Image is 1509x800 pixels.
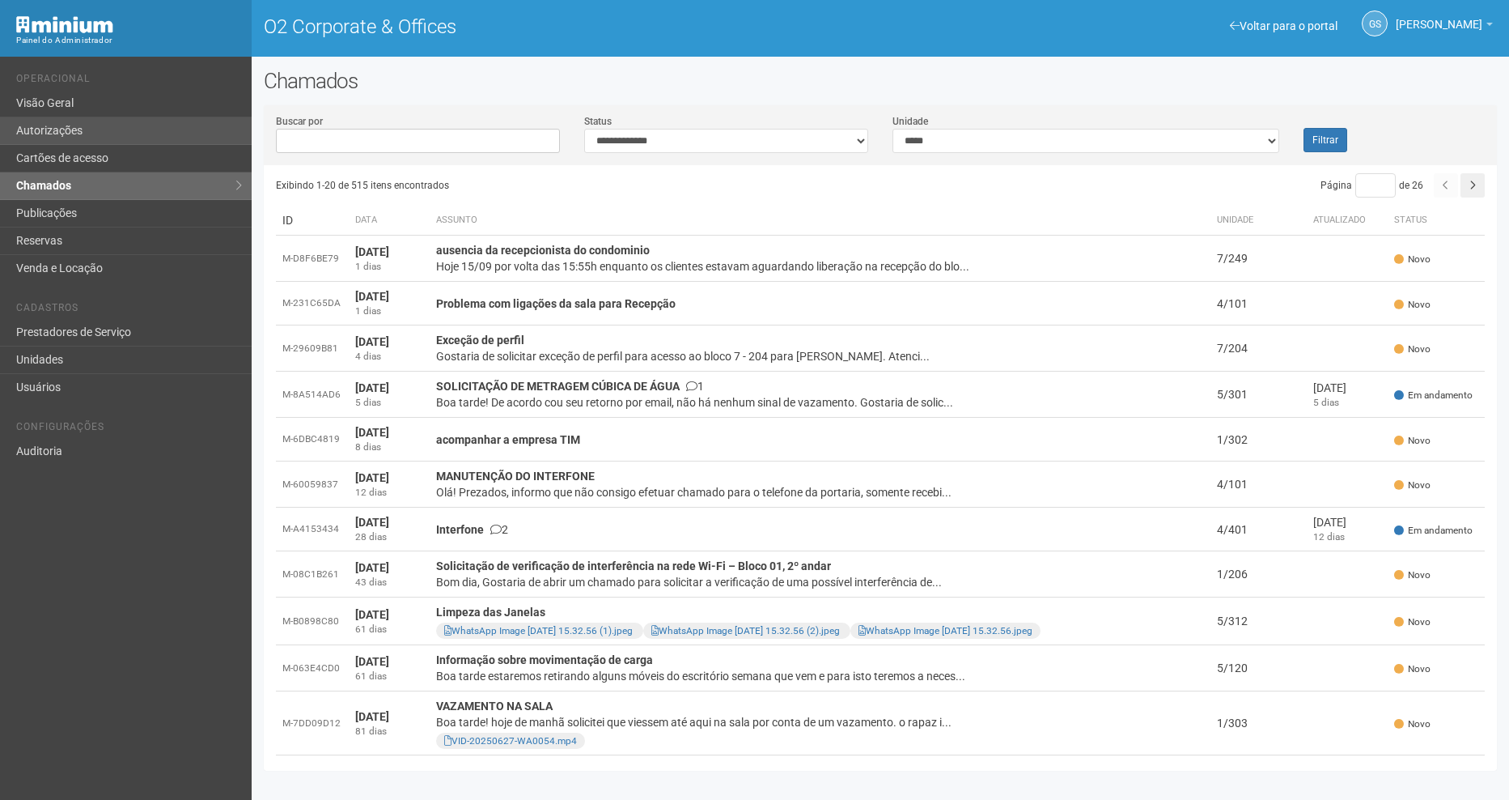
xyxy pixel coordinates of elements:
[276,326,349,372] td: M-29609B81
[436,560,831,572] strong: Solicitação de verificação de interferência na rede Wi-Fi – Bloco 01, 2º andar
[276,691,349,755] td: M-7DD09D12
[1394,479,1431,492] span: Novo
[16,73,239,90] li: Operacional
[355,670,423,683] div: 61 dias
[264,69,1497,93] h2: Chamados
[1210,206,1307,236] th: Unidade
[1210,551,1307,598] td: 1/206
[1320,180,1423,191] span: Página de 26
[276,206,349,236] td: ID
[436,470,595,483] strong: MANUTENÇÃO DO INTERFONE
[444,735,577,747] a: VID-20250627-WA0054.mp4
[436,394,1204,411] div: Boa tarde! De acordo cou seu retorno por email, não há nenhum sinal de vazamento. Gostaria de sol...
[1394,434,1431,448] span: Novo
[1230,19,1337,32] a: Voltar para o portal
[276,173,881,198] div: Exibindo 1-20 de 515 itens encontrados
[355,440,423,454] div: 8 dias
[1394,717,1431,731] span: Novo
[355,260,423,274] div: 1 dias
[355,608,389,621] strong: [DATE]
[1313,514,1381,530] div: [DATE]
[436,523,484,536] strong: Interfone
[436,668,1204,684] div: Boa tarde estaremos retirando alguns móveis do escritório semana que vem e para isto teremos a ne...
[276,114,323,129] label: Buscar por
[436,297,676,310] strong: Problema com ligações da sala para Recepção
[1394,568,1431,582] span: Novo
[584,114,612,129] label: Status
[436,258,1204,274] div: Hoje 15/09 por volta das 15:55h enquanto os clientes estavam aguardando liberação na recepção do ...
[686,380,704,393] span: 1
[355,396,423,410] div: 5 dias
[16,421,239,438] li: Configurações
[1210,282,1307,326] td: 4/101
[1313,531,1345,543] span: 12 dias
[1210,645,1307,691] td: 5/120
[276,236,349,282] td: M-D8F6BE79
[264,16,868,37] h1: O2 Corporate & Offices
[436,244,650,257] strong: ausencia da recepcionista do condominio
[1313,397,1339,408] span: 5 dias
[1394,524,1473,538] span: Em andamento
[355,304,423,318] div: 1 dias
[355,335,389,348] strong: [DATE]
[1394,253,1431,266] span: Novo
[355,381,389,394] strong: [DATE]
[355,655,389,668] strong: [DATE]
[355,561,389,574] strong: [DATE]
[276,282,349,326] td: M-231C65DA
[892,114,928,129] label: Unidade
[1362,11,1388,36] a: GS
[276,372,349,418] td: M-8A514AD6
[1303,128,1347,152] button: Filtrar
[1394,615,1431,629] span: Novo
[436,334,524,347] strong: Exceção de perfil
[355,290,389,303] strong: [DATE]
[16,33,239,48] div: Painel do Administrador
[436,380,680,393] strong: SOLICITAÇÃO DE METRAGEM CÚBICA DE ÁGUA
[1210,691,1307,755] td: 1/303
[858,625,1032,636] a: WhatsApp Image [DATE] 15.32.56.jpeg
[436,700,553,713] strong: VAZAMENTO NA SALA
[276,645,349,691] td: M-063E4CD0
[349,206,430,236] th: Data
[355,710,389,723] strong: [DATE]
[355,471,389,484] strong: [DATE]
[1394,662,1431,676] span: Novo
[355,623,423,636] div: 61 dias
[436,606,545,619] strong: Limpeza das Janelas
[1394,389,1473,402] span: Em andamento
[16,16,113,33] img: Minium
[436,348,1204,364] div: Gostaria de solicitar exceção de perfil para acesso ao bloco 7 - 204 para [PERSON_NAME]. Atenci...
[355,725,423,738] div: 81 dias
[276,598,349,645] td: M-B0898C80
[436,433,580,446] strong: acompanhar a empresa TIM
[1394,343,1431,356] span: Novo
[1388,206,1485,236] th: Status
[276,418,349,462] td: M-6DBC4819
[355,486,423,500] div: 12 dias
[1210,418,1307,462] td: 1/302
[355,245,389,258] strong: [DATE]
[1394,298,1431,312] span: Novo
[355,576,423,589] div: 43 dias
[430,206,1210,236] th: Assunto
[436,484,1204,500] div: Olá! Prezados, informo que não consigo efetuar chamado para o telefone da portaria, somente receb...
[1396,2,1482,31] span: Gabriela Souza
[355,530,423,544] div: 28 dias
[1396,20,1493,33] a: [PERSON_NAME]
[436,574,1204,590] div: Bom dia, Gostaria de abrir um chamado para solicitar a verificação de uma possível interferência ...
[16,302,239,319] li: Cadastros
[1210,236,1307,282] td: 7/249
[276,551,349,598] td: M-08C1B261
[444,625,633,636] a: WhatsApp Image [DATE] 15.32.56 (1).jpeg
[1210,372,1307,418] td: 5/301
[1307,206,1388,236] th: Atualizado
[1210,462,1307,508] td: 4/101
[355,516,389,529] strong: [DATE]
[436,714,1204,730] div: Boa tarde! hoje de manhã solicitei que viessem até aqui na sala por conta de um vazamento. o rapa...
[436,653,653,666] strong: Informação sobre movimentação de carga
[355,426,389,439] strong: [DATE]
[1210,326,1307,372] td: 7/204
[490,523,508,536] span: 2
[276,462,349,508] td: M-60059837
